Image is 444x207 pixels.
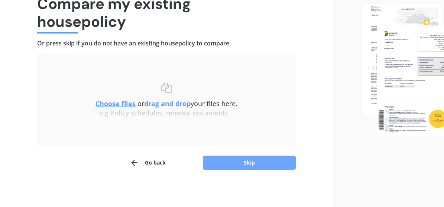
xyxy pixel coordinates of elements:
[95,99,136,108] u: Choose files
[203,156,296,170] button: Skip
[363,4,444,136] img: files.webp
[52,109,281,117] div: e.g Policy schedules, renewal documents...
[37,39,296,47] h4: Or press skip if you do not have an existing house policy to compare.
[130,155,166,170] button: Go back
[144,99,191,108] b: drag and drop
[95,99,237,108] span: or your files here.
